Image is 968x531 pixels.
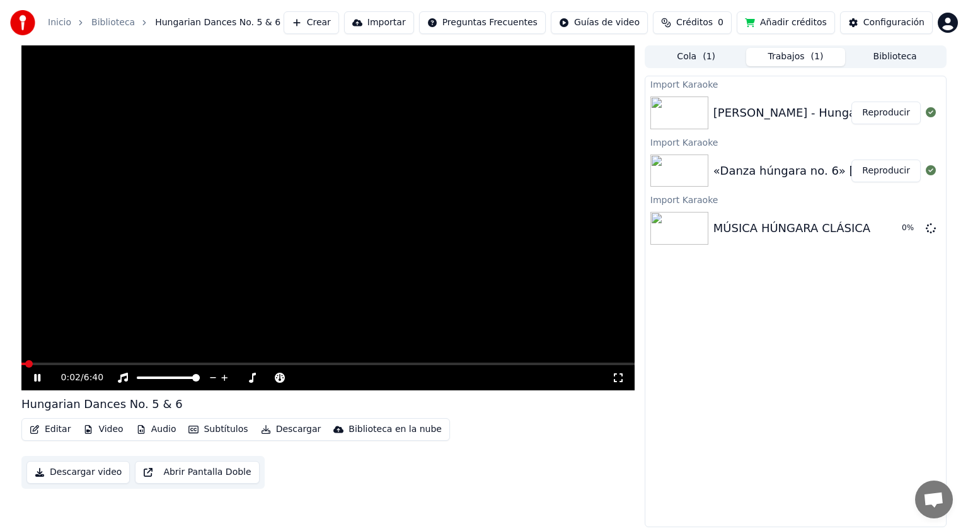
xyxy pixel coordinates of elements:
[48,16,280,29] nav: breadcrumb
[718,16,723,29] span: 0
[183,421,253,438] button: Subtítulos
[131,421,181,438] button: Audio
[349,423,442,436] div: Biblioteca en la nube
[155,16,280,29] span: Hungarian Dances No. 5 & 6
[61,371,91,384] div: /
[78,421,128,438] button: Video
[645,134,946,149] div: Import Karaoke
[419,11,546,34] button: Preguntas Frecuentes
[676,16,713,29] span: Créditos
[61,371,81,384] span: 0:02
[135,461,259,484] button: Abrir Pantalla Doble
[645,192,946,207] div: Import Karaoke
[21,395,183,413] div: Hungarian Dances No. 5 & 6
[84,371,103,384] span: 6:40
[703,50,715,63] span: ( 1 )
[256,421,326,438] button: Descargar
[647,48,746,66] button: Cola
[551,11,648,34] button: Guías de video
[25,421,76,438] button: Editar
[713,219,870,237] div: MÚSICA HÚNGARA CLÁSICA
[10,10,35,35] img: youka
[48,16,71,29] a: Inicio
[840,11,933,34] button: Configuración
[26,461,130,484] button: Descargar video
[746,48,846,66] button: Trabajos
[845,48,945,66] button: Biblioteca
[811,50,824,63] span: ( 1 )
[863,16,925,29] div: Configuración
[851,102,921,124] button: Reproducir
[915,481,953,518] div: Chat abierto
[737,11,835,34] button: Añadir créditos
[653,11,732,34] button: Créditos0
[91,16,135,29] a: Biblioteca
[284,11,339,34] button: Crear
[851,160,921,182] button: Reproducir
[344,11,414,34] button: Importar
[902,223,921,233] div: 0 %
[645,76,946,91] div: Import Karaoke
